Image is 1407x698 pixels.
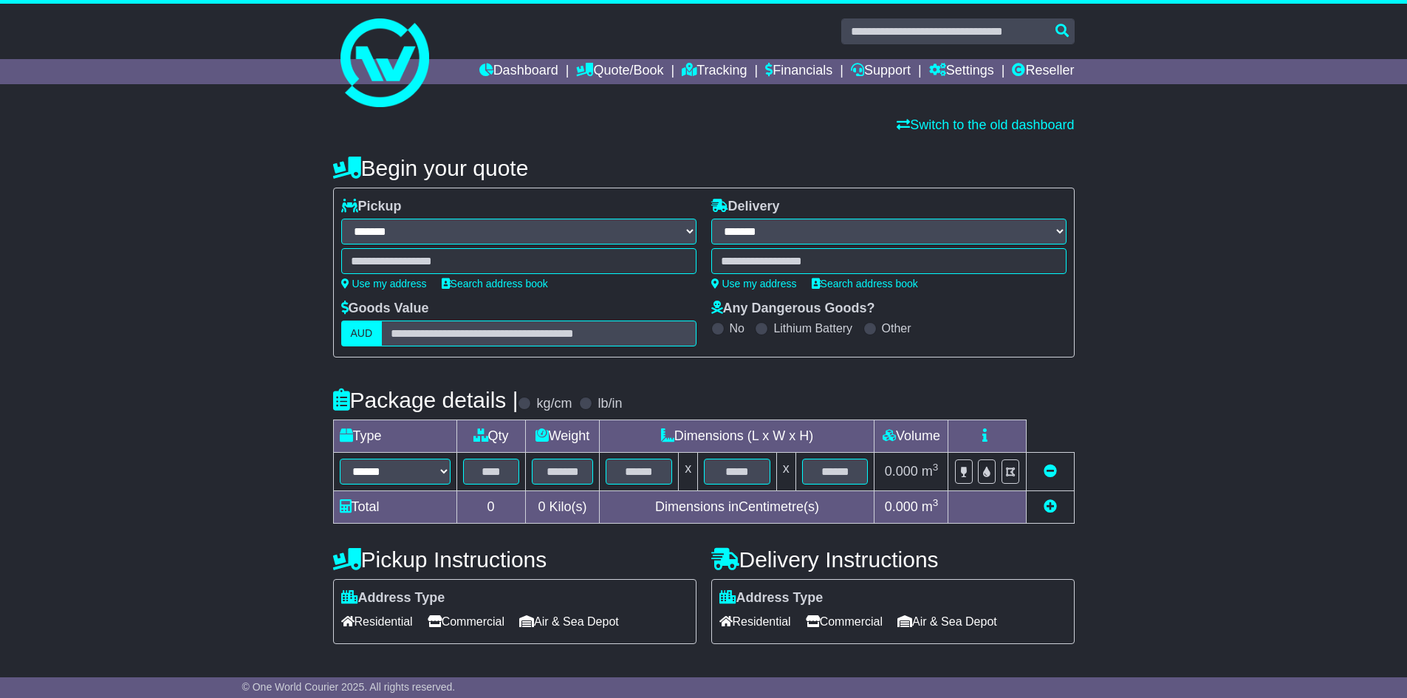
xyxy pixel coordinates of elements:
[242,681,456,693] span: © One World Courier 2025. All rights reserved.
[525,491,600,524] td: Kilo(s)
[600,420,874,453] td: Dimensions (L x W x H)
[333,491,456,524] td: Total
[442,278,548,290] a: Search address book
[711,547,1075,572] h4: Delivery Instructions
[333,420,456,453] td: Type
[333,156,1075,180] h4: Begin your quote
[428,610,504,633] span: Commercial
[882,321,911,335] label: Other
[682,59,747,84] a: Tracking
[341,199,402,215] label: Pickup
[525,420,600,453] td: Weight
[576,59,663,84] a: Quote/Book
[765,59,832,84] a: Financials
[598,396,622,412] label: lb/in
[885,499,918,514] span: 0.000
[1012,59,1074,84] a: Reseller
[929,59,994,84] a: Settings
[897,610,997,633] span: Air & Sea Depot
[479,59,558,84] a: Dashboard
[341,301,429,317] label: Goods Value
[711,199,780,215] label: Delivery
[885,464,918,479] span: 0.000
[333,388,518,412] h4: Package details |
[897,117,1074,132] a: Switch to the old dashboard
[341,610,413,633] span: Residential
[933,462,939,473] sup: 3
[730,321,744,335] label: No
[851,59,911,84] a: Support
[719,610,791,633] span: Residential
[333,547,696,572] h4: Pickup Instructions
[773,321,852,335] label: Lithium Battery
[776,453,795,491] td: x
[519,610,619,633] span: Air & Sea Depot
[679,453,698,491] td: x
[538,499,545,514] span: 0
[341,590,445,606] label: Address Type
[341,321,383,346] label: AUD
[922,464,939,479] span: m
[922,499,939,514] span: m
[711,278,797,290] a: Use my address
[812,278,918,290] a: Search address book
[600,491,874,524] td: Dimensions in Centimetre(s)
[1044,499,1057,514] a: Add new item
[711,301,875,317] label: Any Dangerous Goods?
[341,278,427,290] a: Use my address
[536,396,572,412] label: kg/cm
[874,420,948,453] td: Volume
[456,491,525,524] td: 0
[1044,464,1057,479] a: Remove this item
[719,590,824,606] label: Address Type
[933,497,939,508] sup: 3
[806,610,883,633] span: Commercial
[456,420,525,453] td: Qty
